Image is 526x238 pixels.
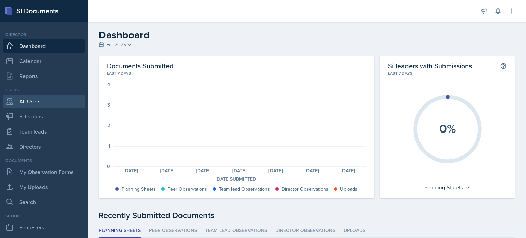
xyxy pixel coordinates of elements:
[281,186,328,193] div: Director Observations
[185,168,222,173] div: [DATE]
[388,70,507,76] div: Last 7 days
[149,224,197,238] li: Peer Observations
[3,54,85,68] a: Calendar
[3,158,85,164] div: Documents
[107,102,110,107] div: 3
[388,62,472,70] h2: Si leaders with Submissions
[99,224,141,238] li: Planning Sheets
[3,165,85,179] a: My Observation Forms
[3,39,85,53] a: Dashboard
[167,186,207,193] div: Peer Observations
[275,224,335,238] li: Director Observations
[3,95,85,108] a: All Users
[107,164,110,169] div: 0
[107,176,366,183] div: Date Submitted
[107,70,366,76] div: Last 7 days
[330,168,366,173] div: [DATE]
[205,224,267,238] li: Team lead Observations
[3,125,85,138] a: Team leads
[99,29,515,41] h2: Dashboard
[3,110,85,123] a: Si leaders
[294,168,330,173] div: [DATE]
[122,186,156,193] div: Planning Sheets
[3,87,85,93] div: Users
[439,120,456,137] text: 0%
[107,62,366,70] h2: Documents Submitted
[3,195,85,209] a: Search
[107,82,110,87] div: 4
[219,186,270,193] div: Team lead Observations
[113,168,149,173] div: [DATE]
[258,168,294,173] div: [DATE]
[106,41,126,48] span: Fall 2025
[3,213,85,219] div: School
[421,182,474,193] div: Planning Sheets
[3,140,85,153] a: Directors
[108,143,110,148] div: 1
[107,123,110,128] div: 2
[149,168,185,173] div: [DATE]
[343,224,365,238] li: Uploads
[3,180,85,194] a: My Uploads
[3,32,85,38] div: Director
[340,186,358,193] div: Uploads
[221,168,258,173] div: [DATE]
[3,69,85,83] a: Reports
[3,221,85,234] a: Semesters
[99,209,515,222] div: Recently Submitted Documents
